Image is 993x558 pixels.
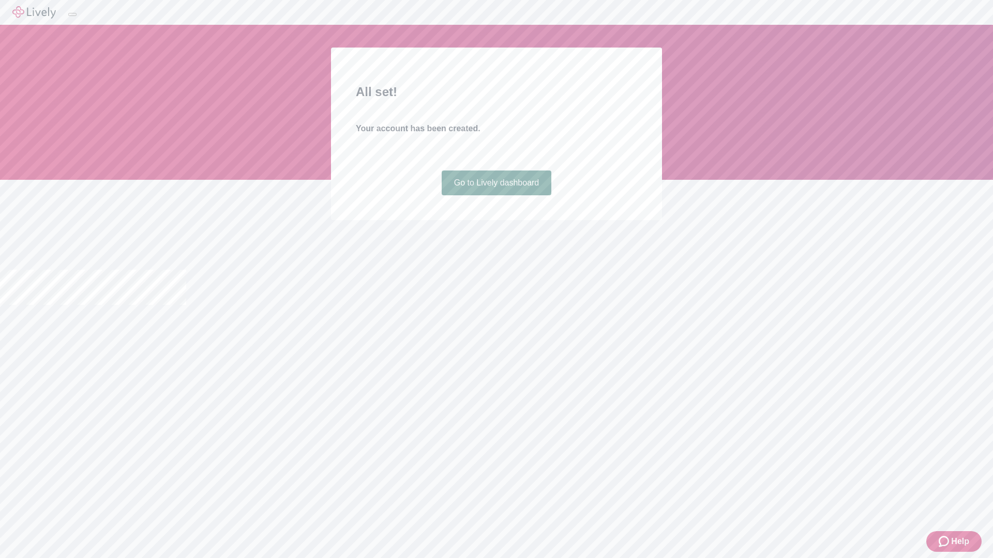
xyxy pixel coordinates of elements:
[356,83,637,101] h2: All set!
[356,122,637,135] h4: Your account has been created.
[442,171,552,195] a: Go to Lively dashboard
[939,535,951,548] svg: Zendesk support icon
[951,535,969,548] span: Help
[12,6,56,19] img: Lively
[68,13,77,16] button: Log out
[926,531,982,552] button: Zendesk support iconHelp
